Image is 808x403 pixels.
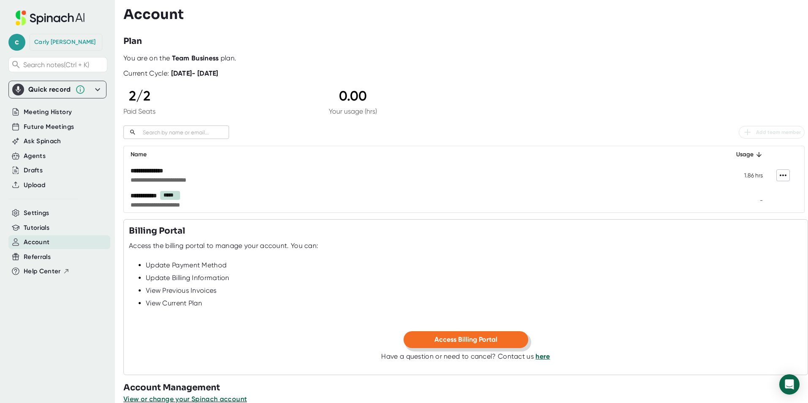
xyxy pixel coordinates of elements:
div: Usage [722,150,763,160]
div: Quick record [12,81,103,98]
div: 0.00 [329,88,377,104]
div: Open Intercom Messenger [779,374,800,395]
h3: Account Management [123,381,808,394]
button: Agents [24,151,46,161]
div: You are on the plan. [123,54,805,63]
a: here [535,352,550,360]
span: Access Billing Portal [434,335,497,343]
div: Have a question or need to cancel? Contact us [381,352,550,361]
span: Add team member [742,127,801,137]
div: Your usage (hrs) [329,107,377,115]
h3: Billing Portal [129,225,185,237]
div: 2 / 2 [123,88,156,104]
span: View or change your Spinach account [123,395,247,403]
div: View Current Plan [146,299,803,308]
button: Add team member [739,126,805,139]
button: Upload [24,180,45,190]
td: - [715,188,770,212]
button: Tutorials [24,223,49,233]
div: Quick record [28,85,71,94]
button: Account [24,237,49,247]
button: Ask Spinach [24,136,61,146]
div: Name [131,150,708,160]
div: Update Billing Information [146,274,803,282]
button: Access Billing Portal [404,331,528,348]
b: [DATE] - [DATE] [171,69,218,77]
b: Team Business [172,54,219,62]
div: Access the billing portal to manage your account. You can: [129,242,318,250]
button: Drafts [24,166,43,175]
div: Current Cycle: [123,69,218,78]
div: View Previous Invoices [146,286,803,295]
button: Settings [24,208,49,218]
span: Help Center [24,267,61,276]
h3: Account [123,6,184,22]
button: Future Meetings [24,122,74,132]
span: c [8,34,25,51]
div: Paid Seats [123,107,156,115]
button: Referrals [24,252,51,262]
h3: Plan [123,35,142,48]
span: Search notes (Ctrl + K) [23,61,89,69]
div: Carly Colgan [34,38,96,46]
input: Search by name or email... [139,128,229,137]
button: Help Center [24,267,70,276]
div: Update Payment Method [146,261,803,270]
td: 1.86 hrs [715,163,770,188]
button: Meeting History [24,107,72,117]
